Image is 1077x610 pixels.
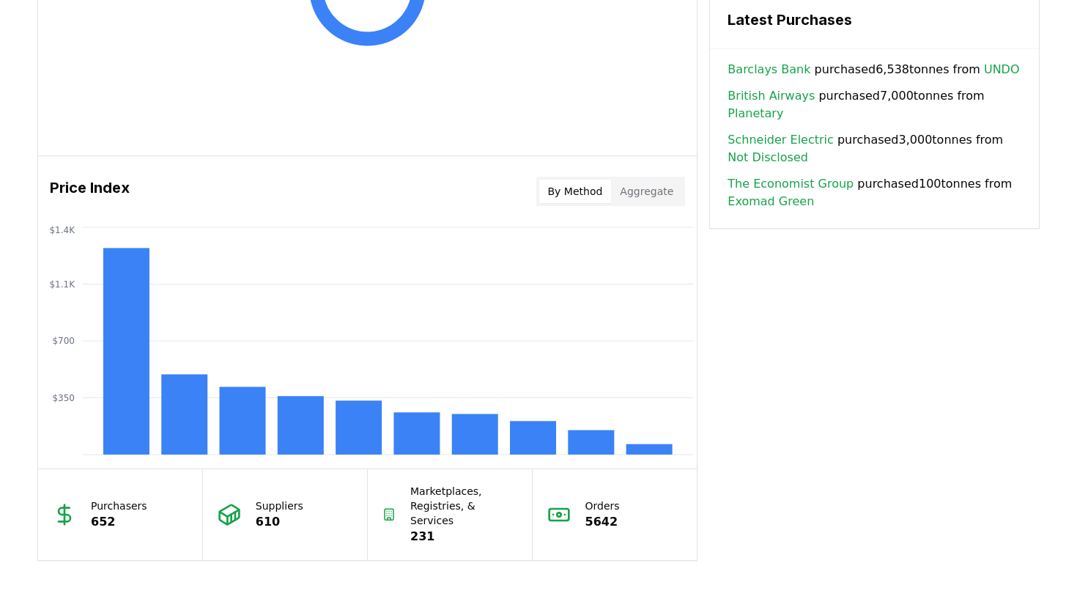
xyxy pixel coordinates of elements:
[728,61,1019,78] span: purchased 6,538 tonnes from
[50,177,130,206] h3: Price Index
[728,9,1021,31] h3: Latest Purchases
[52,393,75,403] tspan: $350
[410,528,517,545] p: 231
[728,87,1021,122] span: purchased 7,000 tonnes from
[728,175,1021,210] span: purchased 100 tonnes from
[91,499,147,513] p: Purchasers
[728,61,810,78] a: Barclays Bank
[539,180,612,203] button: By Method
[728,87,815,105] a: British Airways
[728,131,833,149] a: Schneider Electric
[585,513,620,531] p: 5642
[728,131,1021,166] span: purchased 3,000 tonnes from
[49,225,75,235] tspan: $1.4K
[52,336,75,346] tspan: $700
[410,484,517,528] p: Marketplaces, Registries, & Services
[585,499,620,513] p: Orders
[91,513,147,531] p: 652
[728,193,814,210] a: Exomad Green
[256,513,303,531] p: 610
[984,61,1020,78] a: UNDO
[728,149,808,166] a: Not Disclosed
[256,499,303,513] p: Suppliers
[49,279,75,290] tspan: $1.1K
[728,175,854,193] a: The Economist Group
[611,180,682,203] button: Aggregate
[728,105,783,122] a: Planetary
